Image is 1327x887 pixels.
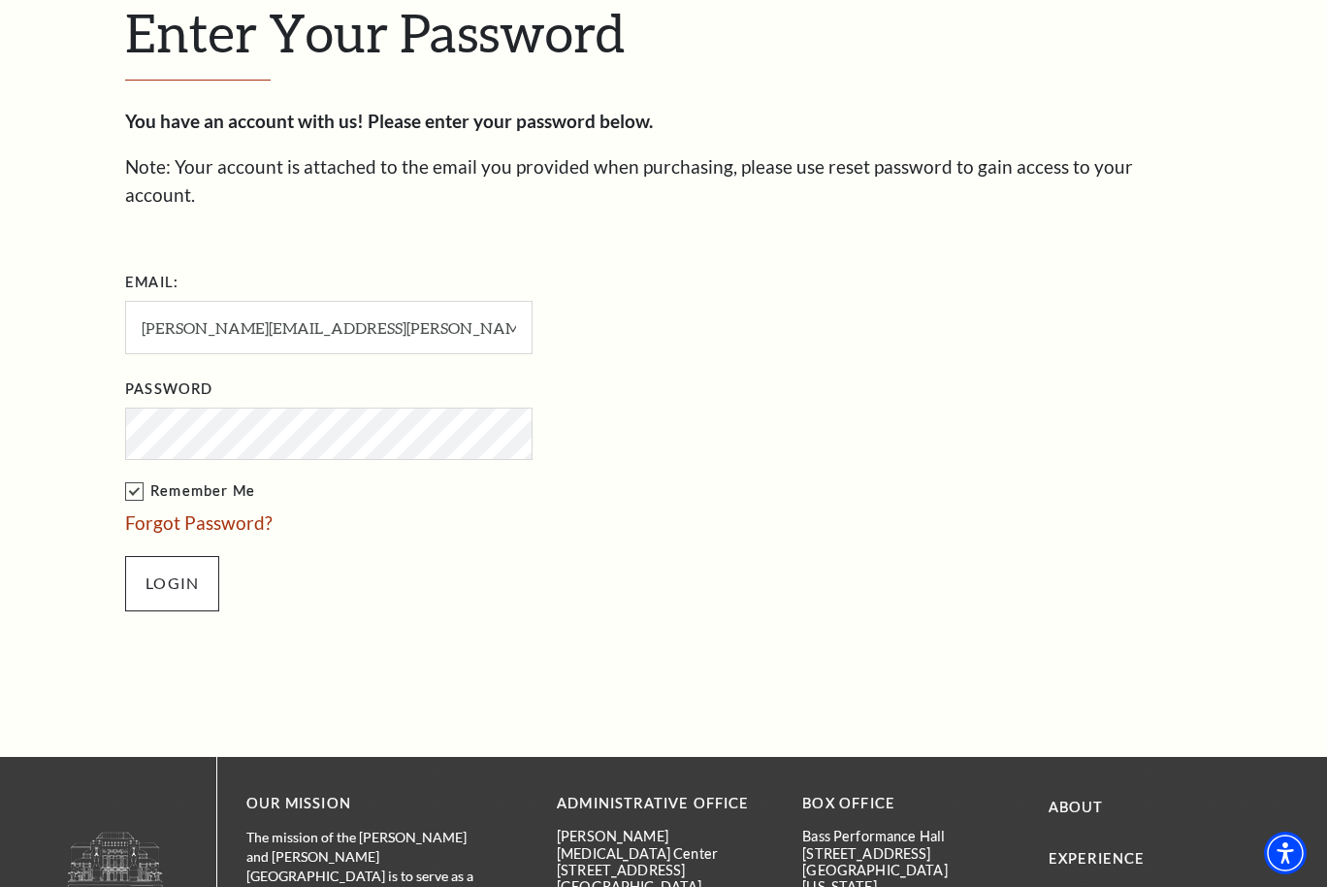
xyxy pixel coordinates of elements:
[1049,850,1146,867] a: Experience
[125,511,273,534] a: Forgot Password?
[802,828,1019,844] p: Bass Performance Hall
[125,378,212,402] label: Password
[125,479,727,504] label: Remember Me
[368,110,653,132] strong: Please enter your password below.
[125,271,178,295] label: Email:
[246,792,489,816] p: OUR MISSION
[125,153,1202,209] p: Note: Your account is attached to the email you provided when purchasing, please use reset passwo...
[557,792,773,816] p: Administrative Office
[125,301,533,354] input: Required
[802,845,1019,862] p: [STREET_ADDRESS]
[1264,832,1307,874] div: Accessibility Menu
[557,862,773,878] p: [STREET_ADDRESS]
[125,556,219,610] input: Submit button
[802,792,1019,816] p: BOX OFFICE
[125,110,364,132] strong: You have an account with us!
[125,1,625,63] span: Enter Your Password
[1049,799,1104,815] a: About
[557,828,773,862] p: [PERSON_NAME][MEDICAL_DATA] Center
